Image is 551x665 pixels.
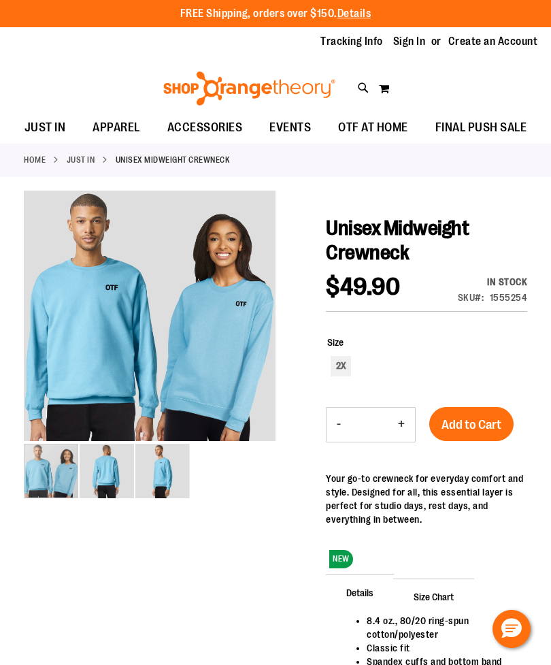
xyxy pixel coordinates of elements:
a: Details [337,7,371,20]
a: OTF AT HOME [324,112,422,144]
div: 2X [331,356,351,376]
span: Details [326,574,394,610]
span: $49.90 [326,273,400,301]
div: In stock [458,275,528,289]
strong: Unisex Midweight Crewneck [116,154,230,166]
img: Shop Orangetheory [161,71,337,106]
a: JUST IN [67,154,95,166]
span: NEW [329,550,353,568]
div: Your go-to crewneck for everyday comfort and style. Designed for all, this essential layer is per... [326,472,527,526]
strong: SKU [458,292,484,303]
div: carousel [24,191,275,500]
p: FREE Shipping, orders over $150. [180,6,371,22]
img: Unisex Midweight Crewneck [135,444,190,498]
img: Unisex Midweight Crewneck [24,189,275,441]
a: JUST IN [11,112,80,144]
span: ACCESSORIES [167,112,243,143]
a: ACCESSORIES [154,112,256,144]
span: Unisex Midweight Crewneck [326,216,469,264]
a: Tracking Info [320,34,383,49]
a: Create an Account [448,34,538,49]
a: Home [24,154,46,166]
li: 8.4 oz., 80/20 ring-spun cotton/polyester [367,614,514,641]
button: Decrease product quantity [327,408,351,442]
a: EVENTS [256,112,324,144]
div: 1555254 [490,291,528,304]
li: Classic fit [367,641,514,655]
input: Product quantity [351,408,388,441]
span: Size Chart [393,579,474,614]
div: image 2 of 3 [80,442,135,500]
img: Unisex Midweight Crewneck [80,444,134,498]
button: Increase product quantity [388,408,415,442]
span: JUST IN [24,112,66,143]
button: Add to Cart [429,407,514,441]
span: Add to Cart [441,417,501,432]
span: EVENTS [269,112,311,143]
span: Size [327,337,344,348]
a: APPAREL [79,112,154,143]
span: FINAL PUSH SALE [435,112,527,143]
a: Sign In [393,34,426,49]
span: OTF AT HOME [338,112,408,143]
span: APPAREL [93,112,140,143]
a: FINAL PUSH SALE [422,112,541,144]
div: Unisex Midweight Crewneck [24,191,275,442]
div: Availability [458,275,528,289]
div: image 3 of 3 [135,442,190,500]
div: image 1 of 3 [24,442,80,500]
button: Hello, have a question? Let’s chat. [492,610,531,648]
